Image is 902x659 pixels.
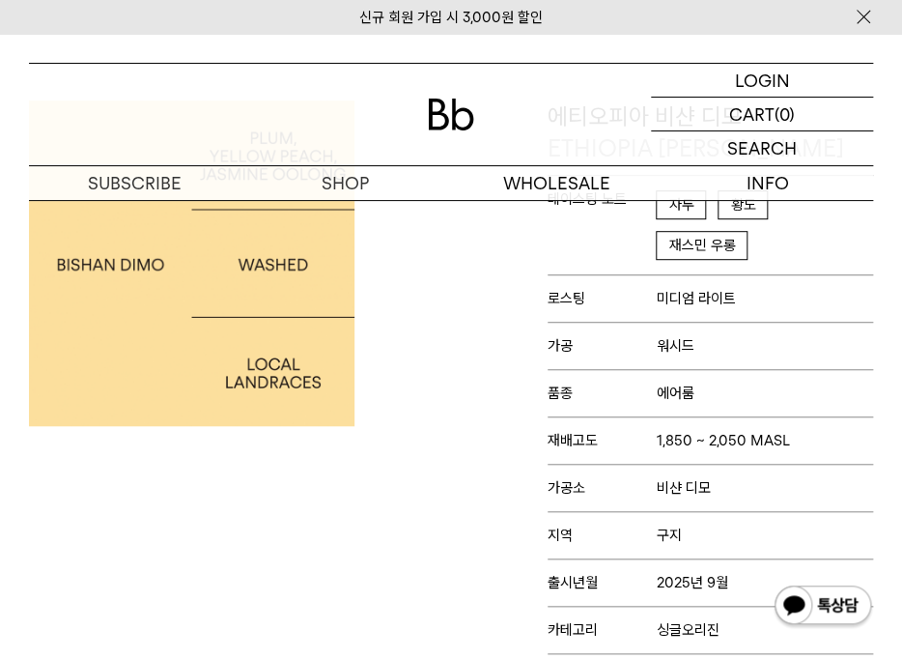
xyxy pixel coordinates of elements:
a: SHOP [240,166,452,200]
a: SUBSCRIBE [29,166,240,200]
span: 황도 [718,190,768,219]
img: 로고 [428,99,474,130]
span: 가공소 [548,479,656,497]
p: WHOLESALE [451,166,662,200]
span: 미디엄 라이트 [656,290,735,307]
a: 신규 회원 가입 시 3,000원 할인 [359,9,543,26]
span: 가공 [548,337,656,355]
span: 자두 [656,190,706,219]
p: SEARCH [727,131,797,165]
a: LOGIN [651,64,873,98]
img: 카카오톡 채널 1:1 채팅 버튼 [773,584,873,630]
span: 싱글오리진 [656,621,719,639]
span: 지역 [548,527,656,544]
span: 로스팅 [548,290,656,307]
span: 카테고리 [548,621,656,639]
span: 품종 [548,385,656,402]
p: INFO [662,166,874,200]
span: 워시드 [656,337,693,355]
p: LOGIN [735,64,790,97]
span: 구지 [656,527,681,544]
span: 에어룸 [656,385,693,402]
span: 비샨 디모 [656,479,710,497]
img: 에티오피아 비샨 디모ETHIOPIA BISHAN DIMO [29,100,354,426]
p: CART [729,98,775,130]
span: 출시년월 [548,574,656,591]
span: 2025년 9월 [656,574,727,591]
a: CART (0) [651,98,873,131]
span: 재배고도 [548,432,656,449]
p: (0) [775,98,795,130]
span: 1,850 ~ 2,050 MASL [656,432,789,449]
span: 재스민 우롱 [656,231,747,260]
